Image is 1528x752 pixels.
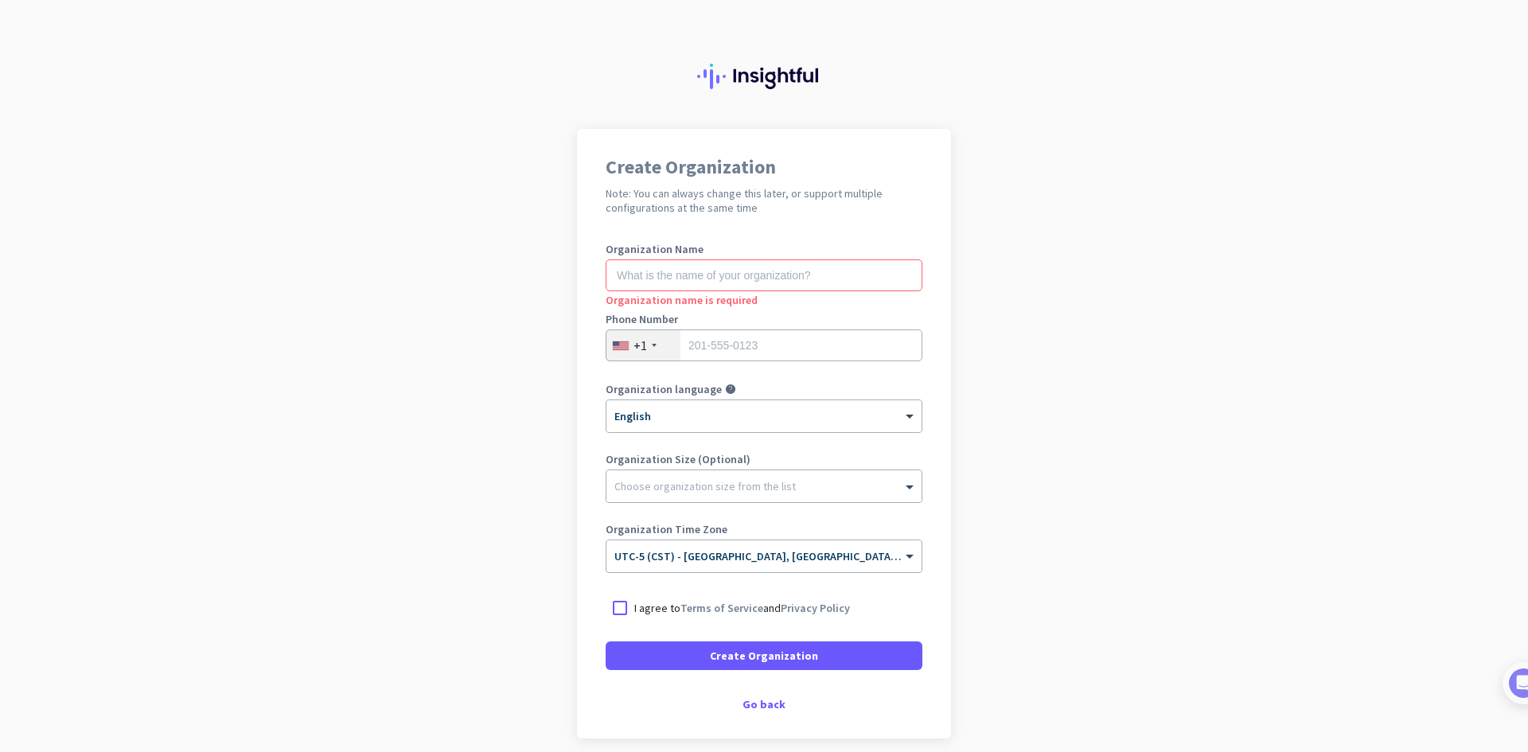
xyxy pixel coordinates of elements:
[606,293,758,307] span: Organization name is required
[697,64,831,89] img: Insightful
[606,186,922,215] h2: Note: You can always change this later, or support multiple configurations at the same time
[633,337,647,353] div: +1
[680,601,763,615] a: Terms of Service
[710,648,818,664] span: Create Organization
[634,600,850,616] p: I agree to and
[781,601,850,615] a: Privacy Policy
[606,329,922,361] input: 201-555-0123
[725,384,736,395] i: help
[606,259,922,291] input: What is the name of your organization?
[606,384,722,395] label: Organization language
[606,454,922,465] label: Organization Size (Optional)
[606,314,922,325] label: Phone Number
[606,158,922,177] h1: Create Organization
[606,641,922,670] button: Create Organization
[606,244,922,255] label: Organization Name
[606,524,922,535] label: Organization Time Zone
[606,699,922,710] div: Go back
